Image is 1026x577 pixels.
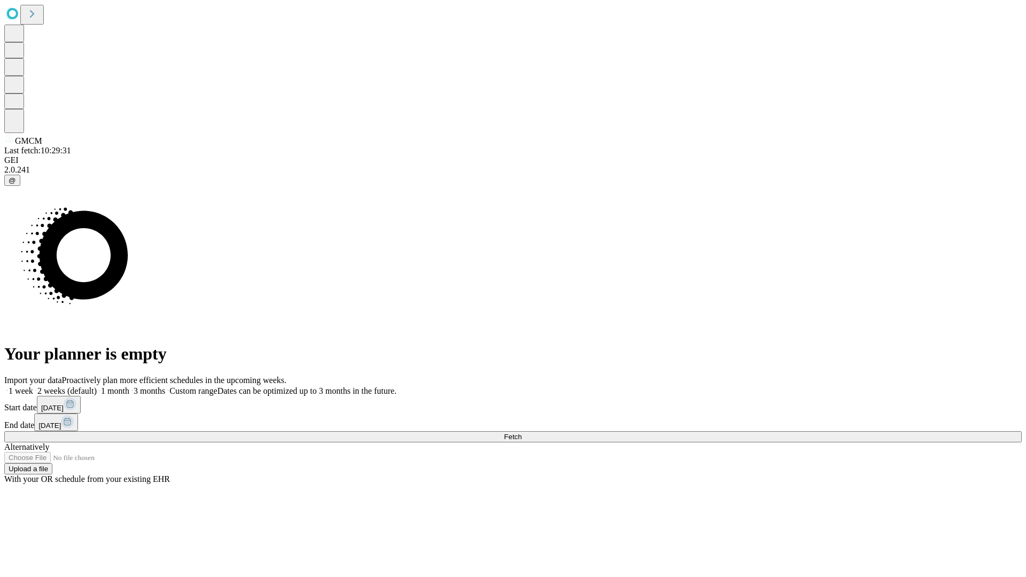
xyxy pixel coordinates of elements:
[4,376,62,385] span: Import your data
[4,175,20,186] button: @
[9,176,16,184] span: @
[37,396,81,414] button: [DATE]
[217,386,397,395] span: Dates can be optimized up to 3 months in the future.
[62,376,286,385] span: Proactively plan more efficient schedules in the upcoming weeks.
[4,431,1022,442] button: Fetch
[38,422,61,430] span: [DATE]
[4,442,49,451] span: Alternatively
[4,396,1022,414] div: Start date
[15,136,42,145] span: GMCM
[504,433,522,441] span: Fetch
[4,474,170,484] span: With your OR schedule from your existing EHR
[4,344,1022,364] h1: Your planner is empty
[4,165,1022,175] div: 2.0.241
[4,463,52,474] button: Upload a file
[134,386,165,395] span: 3 months
[4,155,1022,165] div: GEI
[4,414,1022,431] div: End date
[101,386,129,395] span: 1 month
[37,386,97,395] span: 2 weeks (default)
[169,386,217,395] span: Custom range
[34,414,78,431] button: [DATE]
[41,404,64,412] span: [DATE]
[9,386,33,395] span: 1 week
[4,146,71,155] span: Last fetch: 10:29:31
